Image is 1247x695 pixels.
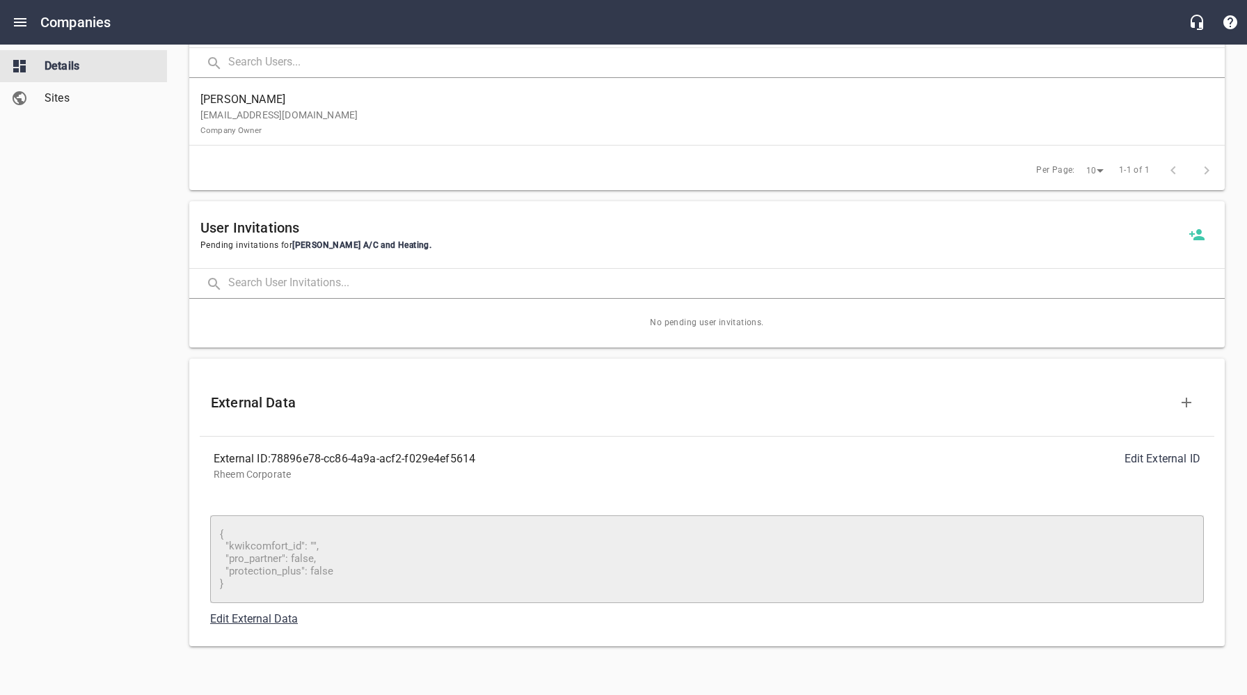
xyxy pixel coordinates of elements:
[228,269,1225,299] input: Search User Invitations...
[220,529,1194,591] textarea: { "kwikcomfort_id": "", "pro_partner": false, "protection_plus": false }
[1036,164,1075,178] span: Per Page:
[45,58,150,75] span: Details
[3,6,37,39] button: Open drawer
[189,299,1225,347] span: No pending user invitations.
[1214,6,1247,39] button: Support Portal
[214,467,1200,482] p: Rheem Corporate
[40,11,111,33] h6: Companies
[1125,452,1200,465] a: Edit External ID
[200,108,1202,137] p: [EMAIL_ADDRESS][DOMAIN_NAME]
[189,84,1225,145] a: [PERSON_NAME][EMAIL_ADDRESS][DOMAIN_NAME]Company Owner
[45,90,150,107] span: Sites
[1180,218,1214,251] a: Invite a new user to Brossett's A/C and Heating
[210,612,298,625] a: Edit External Data
[200,217,1180,239] h6: User Invitations
[1180,6,1214,39] button: Live Chat
[200,239,1180,253] span: Pending invitations for
[1081,162,1109,180] div: 10
[1119,164,1150,178] span: 1-1 of 1
[214,451,707,467] div: External ID: 78896e78-cc86-4a9a-acf2-f029e4ef5614
[211,391,1170,414] h6: External Data
[228,48,1225,78] input: Search Users...
[200,91,1202,108] span: [PERSON_NAME]
[292,240,431,250] span: [PERSON_NAME] A/C and Heating .
[200,125,262,135] small: Company Owner
[1170,386,1203,419] button: Create New External Data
